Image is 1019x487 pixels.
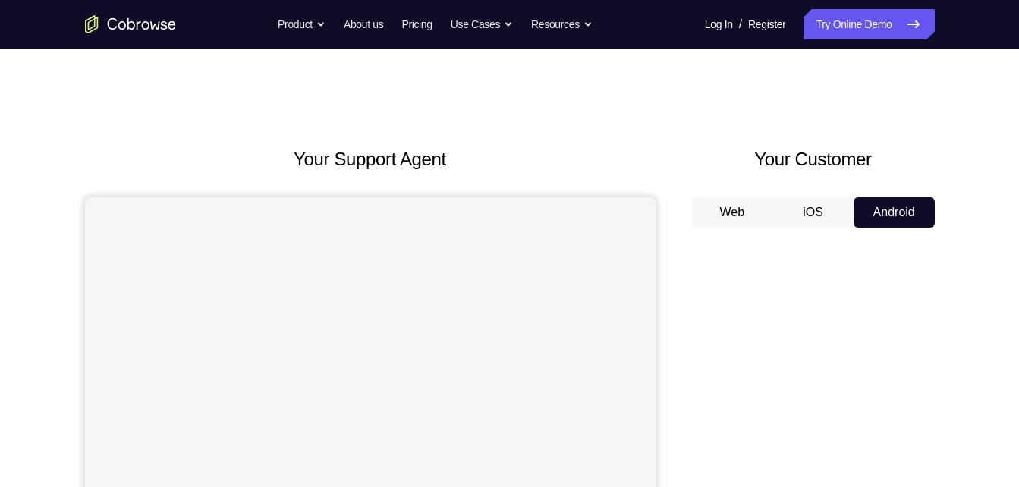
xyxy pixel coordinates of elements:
button: iOS [772,197,854,228]
a: Log In [705,9,733,39]
a: Go to the home page [85,15,176,33]
button: Web [692,197,773,228]
a: About us [344,9,383,39]
button: Android [854,197,935,228]
button: Product [278,9,326,39]
a: Register [748,9,785,39]
h2: Your Support Agent [85,146,656,173]
h2: Your Customer [692,146,935,173]
a: Pricing [401,9,432,39]
a: Try Online Demo [804,9,934,39]
span: / [739,15,742,33]
button: Resources [531,9,593,39]
button: Use Cases [451,9,513,39]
